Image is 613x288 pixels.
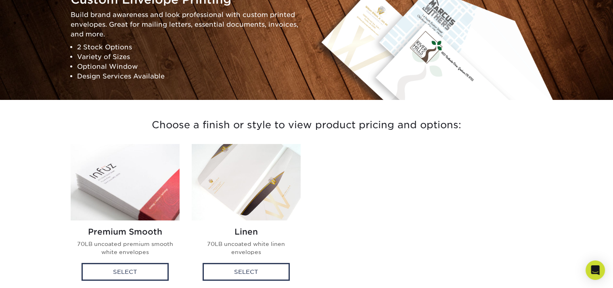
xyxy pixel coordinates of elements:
p: 70LB uncoated white linen envelopes [198,240,294,256]
li: Variety of Sizes [77,52,301,61]
img: Linen Envelopes [192,144,301,220]
h2: Linen [198,227,294,237]
h3: Choose a finish or style to view product pricing and options: [71,110,543,141]
iframe: Google Customer Reviews [2,263,69,285]
p: Build brand awareness and look professional with custom printed envelopes. Great for mailing lett... [71,10,301,39]
img: Premium Smooth Envelopes [71,144,180,220]
li: 2 Stock Options [77,42,301,52]
div: Open Intercom Messenger [586,260,605,280]
div: Select [82,263,169,281]
p: 70LB uncoated premium smooth white envelopes [77,240,173,256]
div: Select [203,263,290,281]
li: Optional Window [77,61,301,71]
h2: Premium Smooth [77,227,173,237]
li: Design Services Available [77,71,301,81]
